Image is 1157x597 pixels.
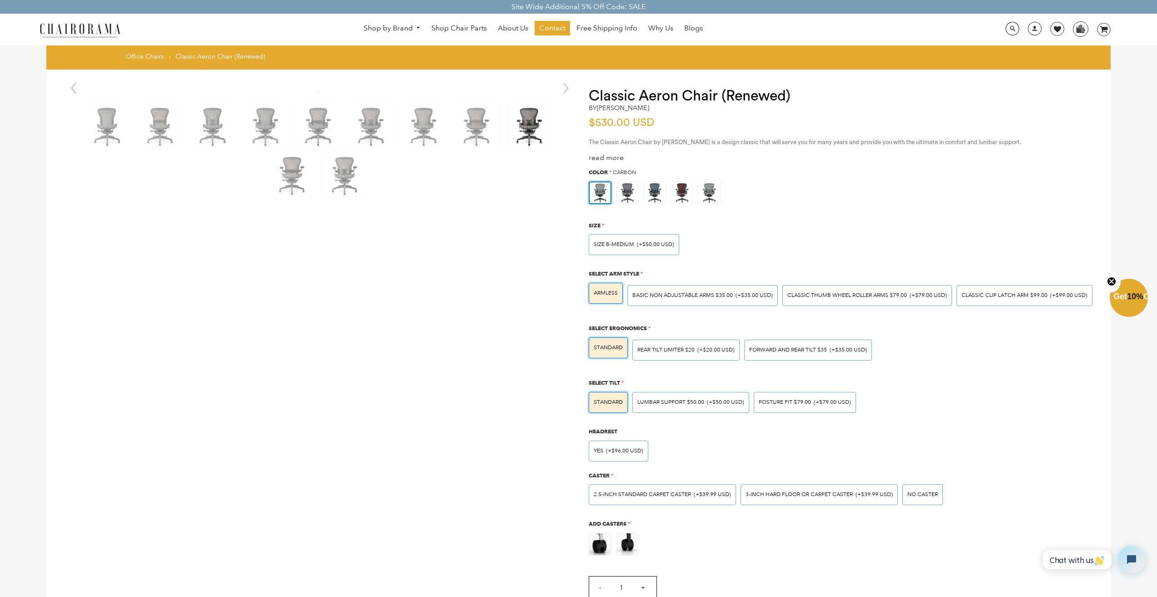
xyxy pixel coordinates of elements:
span: Color [589,169,608,176]
img: https://apo-admin.mageworx.com/front/img/chairorama.myshopify.com/ae6848c9e4cbaa293e2d516f385ec6e... [698,182,720,204]
div: read more [589,153,1092,163]
a: Shop Chair Parts [427,21,491,35]
span: POSTURE FIT $79.00 [759,399,811,406]
span: Contact [539,24,566,33]
span: BASIC NON ADJUSTABLE ARMS $35.00 [632,292,733,299]
span: Why Us [648,24,673,33]
span: (+$99.00 USD) [1050,293,1087,298]
img: Classic Aeron Chair (Renewed) - chairorama [85,104,130,149]
img: https://apo-admin.mageworx.com/front/img/chairorama.myshopify.com/31d0d775b39576588939cdbf53a0ccb... [616,533,638,555]
span: (+$79.00 USD) [814,400,851,405]
span: (+$96.00 USD) [606,448,643,454]
span: No caster [907,491,938,498]
span: (+$35.00 USD) [830,347,867,353]
img: Classic Aeron Chair (Renewed) - chairorama [138,104,183,149]
img: chairorama [35,22,125,38]
a: Contact [535,21,570,35]
img: Classic Aeron Chair (Renewed) - chairorama [270,153,315,198]
span: SIZE B-MEDIUM [594,241,634,248]
span: About Us [498,24,528,33]
div: Get10%OffClose teaser [1110,280,1148,318]
img: Classic Aeron Chair (Renewed) - chairorama [190,104,236,149]
span: 3-inch Hard Floor or Carpet Caster [746,491,853,498]
span: (+$35.00 USD) [736,293,773,298]
span: Size [589,222,601,229]
a: [PERSON_NAME] [597,104,649,112]
span: Free Shipping Info [576,24,637,33]
a: Free Shipping Info [572,21,642,35]
img: https://apo-admin.mageworx.com/front/img/chairorama.myshopify.com/f0a8248bab2644c909809aada6fe08d... [671,182,693,204]
span: Carbon [613,169,636,176]
span: Yes [594,447,603,454]
iframe: Tidio Chat [1036,538,1153,581]
a: Office Chairs [126,52,164,60]
span: ARMLESS [594,290,618,296]
img: https://apo-admin.mageworx.com/front/img/chairorama.myshopify.com/f520d7dfa44d3d2e85a5fe9a0a95ca9... [616,182,638,204]
span: Select Ergonomics [589,325,647,331]
span: Classic Thumb Wheel Roller Arms $79.00 [787,292,907,299]
span: Forward And Rear Tilt $35 [749,346,827,353]
span: Caster [589,472,610,479]
span: Headrest [589,428,617,435]
span: LUMBAR SUPPORT $50.00 [637,399,704,406]
span: Get Off [1113,292,1155,301]
span: (+$79.00 USD) [910,293,947,298]
img: https://apo-admin.mageworx.com/front/img/chairorama.myshopify.com/3ce8324a12df2187609b09bd6a28e22... [589,533,611,555]
span: Classic Clip Latch Arm $99.00 [962,292,1047,299]
span: (+$50.00 USD) [707,400,744,405]
img: https://apo-admin.mageworx.com/front/img/chairorama.myshopify.com/ae6848c9e4cbaa293e2d516f385ec6e... [590,182,611,203]
img: Classic Aeron Chair (Renewed) - chairorama [243,104,289,149]
span: Select Tilt [589,379,620,386]
span: 2.5-inch Standard Carpet Caster [594,491,691,498]
img: Classic Aeron Chair (Renewed) - chairorama [401,104,447,149]
span: › [169,52,170,60]
h1: Classic Aeron Chair (Renewed) [589,88,1092,104]
img: Classic Aeron Chair (Renewed) - chairorama [454,104,500,149]
nav: DesktopNavigation [164,21,902,38]
img: Classic Aeron Chair (Renewed) - chairorama [322,153,368,198]
span: Classic Aeron Chair (Renewed) [175,52,265,60]
span: 10% [1127,292,1143,301]
span: STANDARD [594,399,623,406]
img: Classic Aeron Chair (Renewed) - chairorama [296,104,341,149]
span: Blogs [684,24,703,33]
span: (+$39.99 USD) [694,492,731,497]
span: $530.00 USD [589,117,654,128]
h2: by [589,104,649,112]
span: (+$20.00 USD) [697,347,735,353]
a: Why Us [644,21,678,35]
img: WhatsApp_Image_2024-07-12_at_16.23.01.webp [1073,22,1087,35]
span: Rear Tilt Limiter $20 [637,346,695,353]
a: Blogs [680,21,707,35]
span: Shop Chair Parts [431,24,487,33]
img: https://apo-admin.mageworx.com/front/img/chairorama.myshopify.com/934f279385142bb1386b89575167202... [644,182,666,204]
span: (+$39.99 USD) [856,492,893,497]
span: The Classic Aeron Chair by [PERSON_NAME] is a design classic that will serve you for many years a... [589,139,1022,145]
img: Classic Aeron Chair (Renewed) - chairorama [507,104,552,149]
span: Select Arm Style [589,270,639,277]
nav: breadcrumbs [126,52,268,65]
button: Close teaser [1102,271,1121,292]
img: Classic Aeron Chair (Renewed) - chairorama [349,104,394,149]
a: About Us [493,21,533,35]
a: Shop by Brand [359,21,426,35]
span: STANDARD [594,344,623,351]
span: Add Casters [589,520,626,527]
span: (+$50.00 USD) [637,242,674,247]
